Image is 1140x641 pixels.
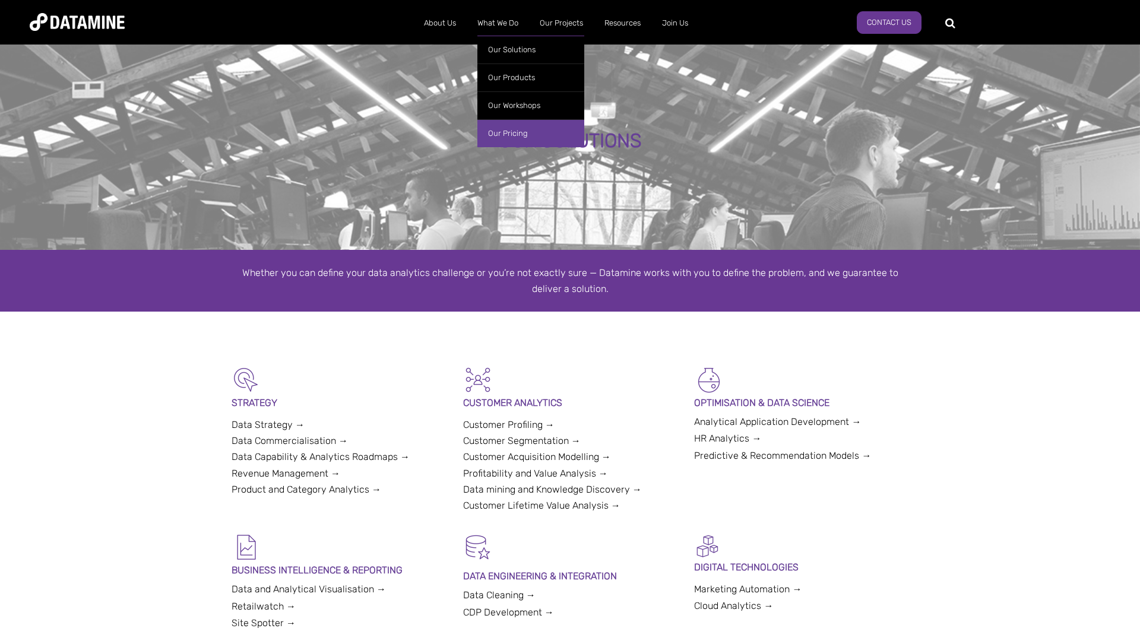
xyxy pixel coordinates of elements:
[232,468,340,479] a: Revenue Management →
[463,568,677,584] p: DATA ENGINEERING & INTEGRATION
[477,64,584,91] a: Our Products
[857,11,921,34] a: Contact Us
[463,484,642,495] a: Data mining and Knowledge Discovery →
[232,562,446,578] p: BUSINESS INTELLIGENCE & REPORTING
[463,435,581,446] a: Customer Segmentation →
[232,532,261,562] img: BI & Reporting
[651,8,699,39] a: Join Us
[463,419,555,430] a: Customer Profiling →
[467,8,529,39] a: What We Do
[232,617,296,629] a: Site Spotter →
[232,451,410,462] a: Data Capability & Analytics Roadmaps →
[463,532,493,562] img: Data Hygiene
[232,265,908,297] div: Whether you can define your data analytics challenge or you’re not exactly sure — Datamine works ...
[232,419,305,430] a: Data Strategy →
[594,8,651,39] a: Resources
[232,601,296,612] a: Retailwatch →
[463,589,536,601] a: Data Cleaning →
[463,365,493,395] img: Customer Analytics
[232,395,446,411] p: STRATEGY
[30,13,125,31] img: Datamine
[694,416,861,427] a: Analytical Application Development →
[232,484,381,495] a: Product and Category Analytics →
[694,450,871,461] a: Predictive & Recommendation Models →
[694,583,802,595] a: Marketing Automation →
[463,451,611,462] a: Customer Acquisition Modelling →
[694,395,908,411] p: OPTIMISATION & DATA SCIENCE
[694,433,761,444] a: HR Analytics →
[129,131,1011,152] div: OUR SOLUTIONS
[232,365,261,395] img: Strategy-1
[694,532,721,559] img: Digital Activation
[477,119,584,147] a: Our Pricing
[413,8,467,39] a: About Us
[694,600,773,611] a: Cloud Analytics →
[477,91,584,119] a: Our Workshops
[463,468,608,479] a: Profitability and Value Analysis →
[694,559,908,575] p: DIGITAL TECHNOLOGIES
[463,500,620,511] a: Customer Lifetime Value Analysis →
[463,607,554,618] a: CDP Development →
[477,36,584,64] a: Our Solutions
[463,395,677,411] p: CUSTOMER ANALYTICS
[232,435,348,446] a: Data Commercialisation →
[232,583,386,595] a: Data and Analytical Visualisation →
[529,8,594,39] a: Our Projects
[694,365,724,395] img: Optimisation & Data Science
